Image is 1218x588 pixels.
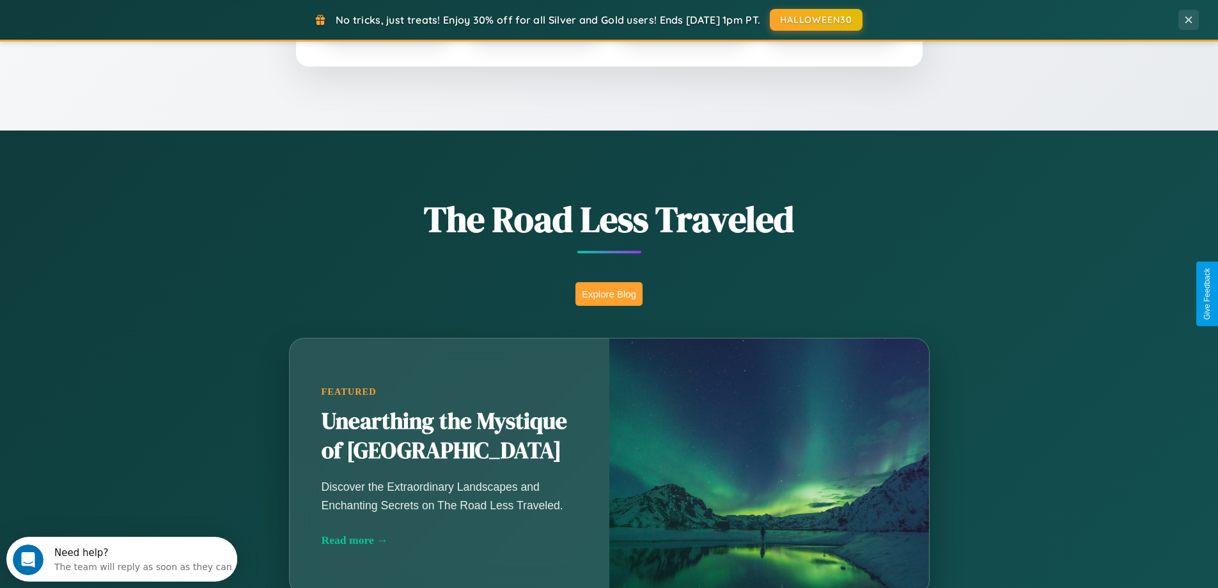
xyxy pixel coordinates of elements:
iframe: Intercom live chat discovery launcher [6,537,237,582]
div: Featured [322,386,577,397]
h2: Unearthing the Mystique of [GEOGRAPHIC_DATA] [322,407,577,466]
button: HALLOWEEN30 [770,9,863,31]
p: Discover the Extraordinary Landscapes and Enchanting Secrets on The Road Less Traveled. [322,478,577,514]
div: Need help? [48,11,226,21]
div: Read more → [322,534,577,547]
h1: The Road Less Traveled [226,195,993,244]
div: Open Intercom Messenger [5,5,238,40]
span: No tricks, just treats! Enjoy 30% off for all Silver and Gold users! Ends [DATE] 1pm PT. [336,13,760,26]
iframe: Intercom live chat [13,544,43,575]
button: Explore Blog [575,282,643,306]
div: The team will reply as soon as they can [48,21,226,35]
div: Give Feedback [1203,268,1212,320]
